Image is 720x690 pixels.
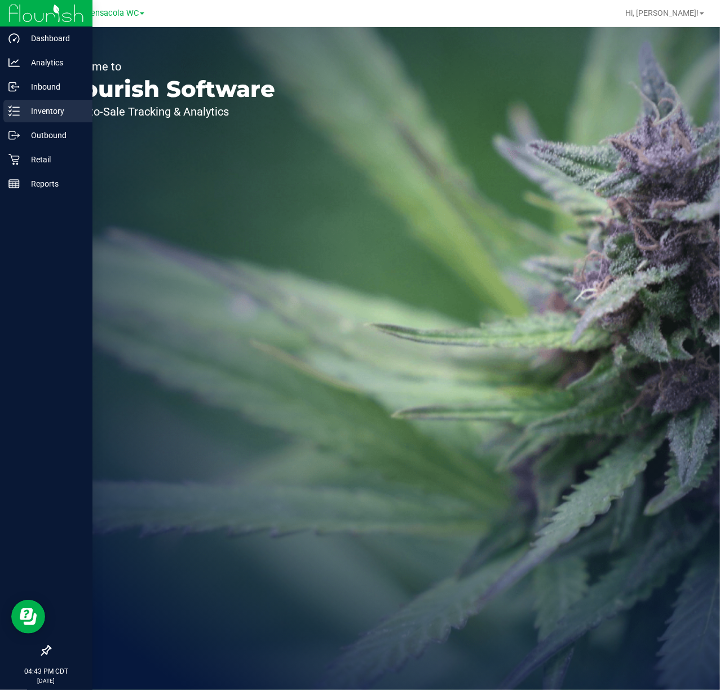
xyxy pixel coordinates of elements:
p: Dashboard [20,32,87,45]
p: 04:43 PM CDT [5,666,87,676]
p: [DATE] [5,676,87,685]
p: Welcome to [61,61,275,72]
p: Inbound [20,80,87,94]
inline-svg: Analytics [8,57,20,68]
inline-svg: Outbound [8,130,20,141]
inline-svg: Dashboard [8,33,20,44]
p: Reports [20,177,87,191]
inline-svg: Inventory [8,105,20,117]
p: Seed-to-Sale Tracking & Analytics [61,106,275,117]
p: Outbound [20,129,87,142]
iframe: Resource center [11,600,45,634]
span: Hi, [PERSON_NAME]! [625,8,699,17]
p: Retail [20,153,87,166]
p: Inventory [20,104,87,118]
p: Analytics [20,56,87,69]
inline-svg: Inbound [8,81,20,92]
inline-svg: Retail [8,154,20,165]
span: Pensacola WC [86,8,139,18]
p: Flourish Software [61,78,275,100]
inline-svg: Reports [8,178,20,189]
